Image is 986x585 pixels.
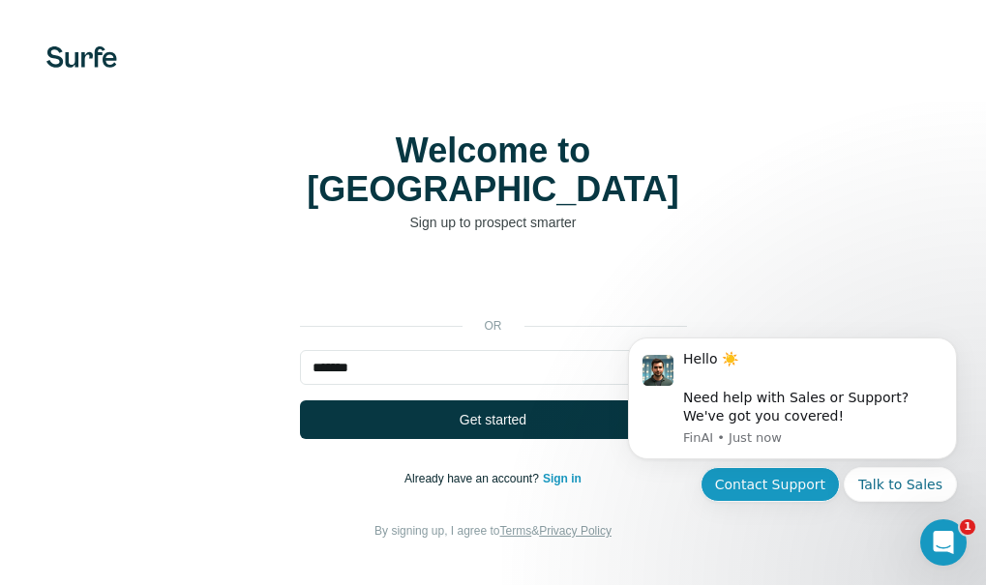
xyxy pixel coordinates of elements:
a: Sign in [543,472,582,485]
h1: Welcome to [GEOGRAPHIC_DATA] [300,132,687,209]
a: Terms [500,524,532,538]
a: Privacy Policy [539,524,612,538]
p: Sign up to prospect smarter [300,213,687,232]
button: Quick reply: Contact Support [102,154,241,189]
div: Hello ☀️ ​ Need help with Sales or Support? We've got you covered! [84,37,344,112]
div: Quick reply options [29,154,358,189]
span: 1 [960,519,975,535]
button: Get started [300,400,687,439]
span: Get started [460,410,526,429]
img: Surfe's logo [46,46,117,68]
div: message notification from FinAI, Just now. Hello ☀️ ​ Need help with Sales or Support? We've got ... [29,24,358,146]
img: Profile image for FinAI [44,42,75,73]
p: or [463,317,524,335]
button: Quick reply: Talk to Sales [245,154,358,189]
iframe: Intercom notifications message [599,313,986,575]
iframe: Sign in with Google Button [290,261,697,304]
span: By signing up, I agree to & [374,524,612,538]
div: Message content [84,37,344,112]
iframe: Intercom live chat [920,519,967,566]
p: Message from FinAI, sent Just now [84,116,344,133]
span: Already have an account? [404,472,543,485]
